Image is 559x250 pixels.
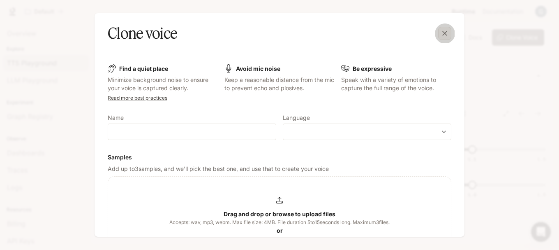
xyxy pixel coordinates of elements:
[283,115,310,121] p: Language
[169,218,390,227] span: Accepts: wav, mp3, webm. Max file size: 4MB. File duration 5 to 15 seconds long. Maximum 3 files.
[224,76,335,92] p: Keep a reasonable distance from the mic to prevent echo and plosives.
[108,76,218,92] p: Minimize background noise to ensure your voice is captured clearly.
[341,76,451,92] p: Speak with a variety of emotions to capture the full range of the voice.
[119,65,168,72] b: Find a quiet place
[224,210,335,217] b: Drag and drop or browse to upload files
[108,95,167,101] a: Read more best practices
[108,153,451,161] h6: Samples
[108,115,124,121] p: Name
[236,65,280,72] b: Avoid mic noise
[108,23,177,44] h5: Clone voice
[277,227,283,234] b: or
[108,165,451,173] p: Add up to 3 samples, and we'll pick the best one, and use that to create your voice
[353,65,392,72] b: Be expressive
[283,128,451,136] div: ​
